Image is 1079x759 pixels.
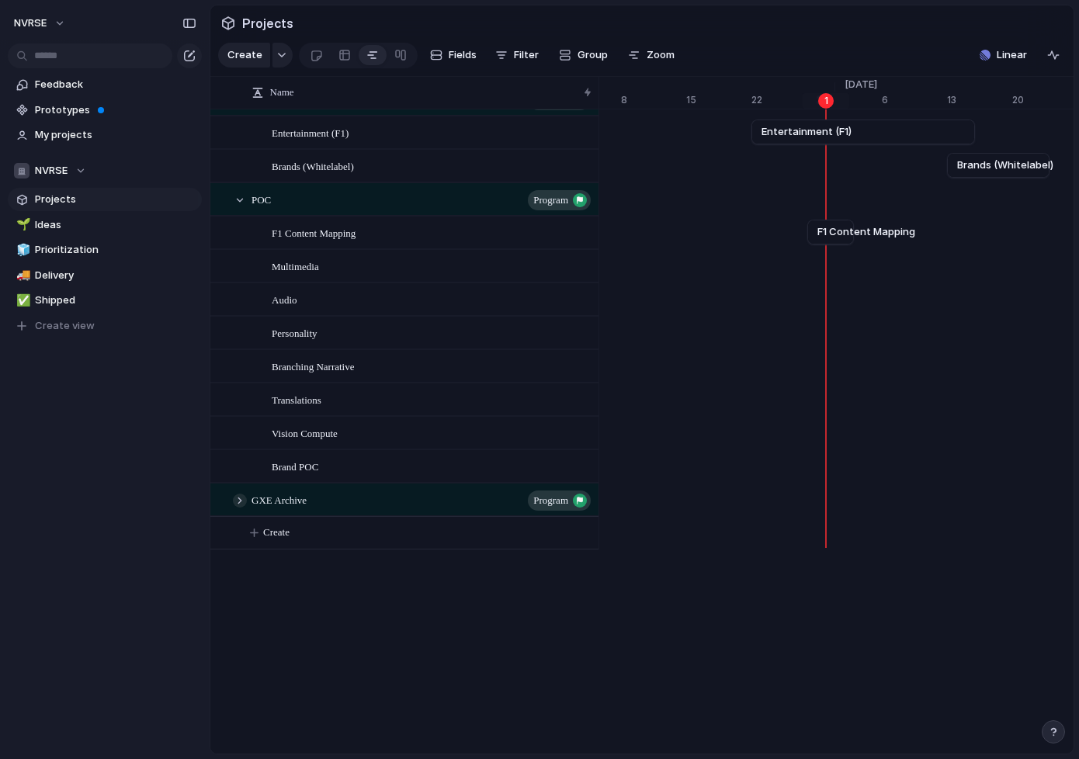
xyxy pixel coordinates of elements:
[882,93,947,107] div: 6
[818,93,834,109] div: 1
[751,93,817,107] div: 22
[762,120,965,144] a: Entertainment (F1)
[686,93,751,107] div: 15
[957,154,1039,177] a: Brands (Whitelabel)
[8,289,202,312] a: ✅Shipped
[35,318,95,334] span: Create view
[272,357,354,375] span: Branching Narrative
[8,213,202,237] a: 🌱Ideas
[16,241,27,259] div: 🧊
[8,99,202,122] a: Prototypes
[817,224,915,240] span: F1 Content Mapping
[35,217,196,233] span: Ideas
[35,77,196,92] span: Feedback
[957,158,1053,173] span: Brands (Whitelabel)
[528,490,591,511] button: program
[252,190,271,208] span: POC
[533,490,568,511] span: program
[14,268,29,283] button: 🚚
[8,314,202,338] button: Create view
[621,93,686,107] div: 8
[270,85,294,100] span: Name
[35,163,68,178] span: NVRSE
[35,127,196,143] span: My projects
[14,16,47,31] span: NVRSE
[272,157,354,175] span: Brands (Whitelabel)
[14,217,29,233] button: 🌱
[14,242,29,258] button: 🧊
[8,238,202,262] a: 🧊Prioritization
[16,292,27,310] div: ✅
[35,102,196,118] span: Prototypes
[489,43,545,68] button: Filter
[973,43,1033,67] button: Linear
[35,268,196,283] span: Delivery
[8,159,202,182] button: NVRSE
[835,77,886,92] span: [DATE]
[947,93,1012,107] div: 13
[16,266,27,284] div: 🚚
[449,47,477,63] span: Fields
[226,517,623,549] button: Create
[227,47,262,63] span: Create
[528,190,591,210] button: program
[622,43,681,68] button: Zoom
[239,9,297,37] span: Projects
[16,216,27,234] div: 🌱
[1012,93,1077,107] div: 20
[997,47,1027,63] span: Linear
[8,123,202,147] a: My projects
[514,47,539,63] span: Filter
[14,293,29,308] button: ✅
[272,224,356,241] span: F1 Content Mapping
[8,188,202,211] a: Projects
[272,390,321,408] span: Translations
[272,324,317,341] span: Personality
[272,123,349,141] span: Entertainment (F1)
[424,43,483,68] button: Fields
[551,43,616,68] button: Group
[252,490,307,508] span: GXE Archive
[218,43,270,68] button: Create
[272,424,338,442] span: Vision Compute
[272,290,297,308] span: Audio
[7,11,74,36] button: NVRSE
[578,47,608,63] span: Group
[647,47,675,63] span: Zoom
[35,192,196,207] span: Projects
[762,124,852,140] span: Entertainment (F1)
[533,189,568,211] span: program
[263,525,290,540] span: Create
[528,90,591,110] button: program
[35,293,196,308] span: Shipped
[817,220,844,244] a: F1 Content Mapping
[272,457,318,475] span: Brand POC
[8,264,202,287] a: 🚚Delivery
[272,257,319,275] span: Multimedia
[8,73,202,96] a: Feedback
[35,242,196,258] span: Prioritization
